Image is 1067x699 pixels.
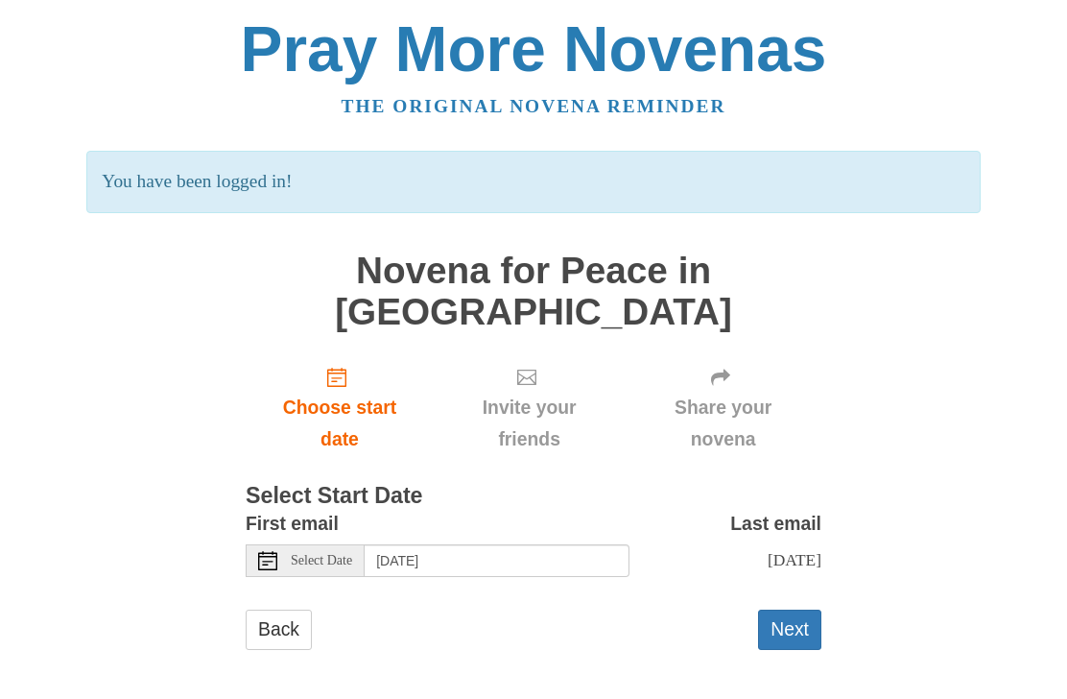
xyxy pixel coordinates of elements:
[86,151,980,213] p: You have been logged in!
[291,554,352,567] span: Select Date
[342,96,726,116] a: The original novena reminder
[246,251,821,332] h1: Novena for Peace in [GEOGRAPHIC_DATA]
[246,351,434,466] a: Choose start date
[644,392,802,455] span: Share your novena
[625,351,821,466] div: Click "Next" to confirm your start date first.
[246,484,821,509] h3: Select Start Date
[730,508,821,540] label: Last email
[434,351,625,466] div: Click "Next" to confirm your start date first.
[265,392,415,455] span: Choose start date
[758,610,821,649] button: Next
[246,610,312,649] a: Back
[246,508,339,540] label: First email
[241,13,827,84] a: Pray More Novenas
[768,550,821,569] span: [DATE]
[453,392,605,455] span: Invite your friends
